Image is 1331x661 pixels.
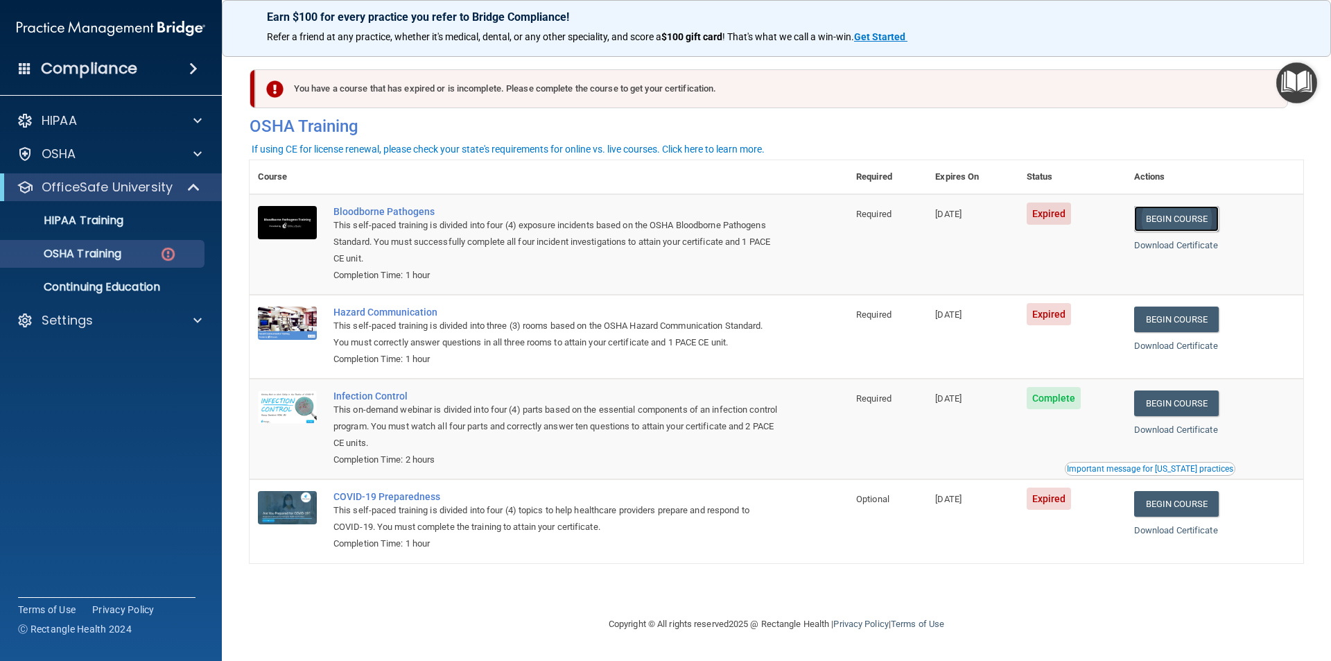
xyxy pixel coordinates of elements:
[18,603,76,617] a: Terms of Use
[333,307,778,318] a: Hazard Communication
[333,452,778,468] div: Completion Time: 2 hours
[250,160,325,194] th: Course
[1276,62,1317,103] button: Open Resource Center
[935,209,962,219] span: [DATE]
[856,494,889,504] span: Optional
[1027,387,1081,409] span: Complete
[18,622,132,636] span: Ⓒ Rectangle Health 2024
[935,393,962,404] span: [DATE]
[333,491,778,502] a: COVID-19 Preparedness
[42,312,93,329] p: Settings
[333,267,778,284] div: Completion Time: 1 hour
[722,31,854,42] span: ! That's what we call a win-win.
[854,31,905,42] strong: Get Started
[17,15,205,42] img: PMB logo
[1134,341,1218,351] a: Download Certificate
[856,309,891,320] span: Required
[1134,424,1218,435] a: Download Certificate
[17,179,201,196] a: OfficeSafe University
[1134,491,1219,517] a: Begin Course
[267,31,661,42] span: Refer a friend at any practice, whether it's medical, dental, or any other speciality, and score a
[856,393,891,404] span: Required
[255,69,1288,108] div: You have a course that has expired or is incomplete. Please complete the course to get your certi...
[333,217,778,267] div: This self-paced training is divided into four (4) exposure incidents based on the OSHA Bloodborne...
[266,80,284,98] img: exclamation-circle-solid-danger.72ef9ffc.png
[523,602,1029,646] div: Copyright © All rights reserved 2025 @ Rectangle Health | |
[250,117,1303,136] h4: OSHA Training
[1067,465,1233,473] div: Important message for [US_STATE] practices
[333,402,778,452] div: This on-demand webinar is divided into four (4) parts based on the essential components of an inf...
[42,179,173,196] p: OfficeSafe University
[1018,160,1126,194] th: Status
[333,502,778,535] div: This self-paced training is divided into four (4) topics to help healthcare providers prepare and...
[9,214,123,228] p: HIPAA Training
[333,351,778,368] div: Completion Time: 1 hour
[1134,390,1219,416] a: Begin Course
[1126,160,1303,194] th: Actions
[1027,303,1072,325] span: Expired
[661,31,722,42] strong: $100 gift card
[1134,240,1218,250] a: Download Certificate
[333,318,778,351] div: This self-paced training is divided into three (3) rooms based on the OSHA Hazard Communication S...
[42,112,77,129] p: HIPAA
[1065,462,1235,476] button: Read this if you are a dental practitioner in the state of CA
[1134,206,1219,232] a: Begin Course
[17,146,202,162] a: OSHA
[92,603,155,617] a: Privacy Policy
[891,619,944,629] a: Terms of Use
[252,144,765,154] div: If using CE for license renewal, please check your state's requirements for online vs. live cours...
[267,10,1286,24] p: Earn $100 for every practice you refer to Bridge Compliance!
[927,160,1018,194] th: Expires On
[856,209,891,219] span: Required
[17,312,202,329] a: Settings
[1027,488,1072,510] span: Expired
[935,494,962,504] span: [DATE]
[41,59,137,78] h4: Compliance
[854,31,907,42] a: Get Started
[9,247,121,261] p: OSHA Training
[848,160,927,194] th: Required
[1027,203,1072,225] span: Expired
[250,142,767,156] button: If using CE for license renewal, please check your state's requirements for online vs. live cours...
[9,280,198,294] p: Continuing Education
[17,112,202,129] a: HIPAA
[42,146,76,162] p: OSHA
[935,309,962,320] span: [DATE]
[1134,525,1218,535] a: Download Certificate
[1134,307,1219,332] a: Begin Course
[833,619,888,629] a: Privacy Policy
[159,246,177,263] img: danger-circle.6113f641.png
[333,390,778,402] a: Infection Control
[333,206,778,217] a: Bloodborne Pathogens
[333,535,778,552] div: Completion Time: 1 hour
